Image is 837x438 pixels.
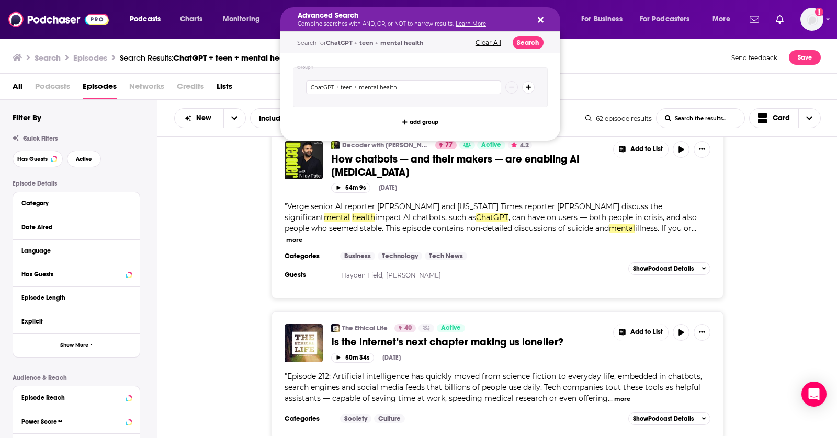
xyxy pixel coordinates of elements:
a: Active [477,141,505,149]
button: Power Score™ [21,414,131,428]
button: Date Aired [21,221,131,234]
button: Save [789,50,821,65]
h3: Search [35,53,61,63]
button: Category [21,197,131,210]
h4: Group 1 [297,65,313,70]
span: New [196,114,215,122]
button: Show More Button [694,141,710,158]
a: All [13,78,22,99]
span: Card [773,114,790,122]
a: 40 [394,324,416,332]
span: Has Guests [17,156,48,162]
span: ChatGPT + teen + mental health [173,53,294,63]
span: 77 [445,140,453,151]
span: Episode 212: Artificial intelligence has quickly moved from science fiction to everyday life, emb... [285,372,702,403]
a: Technology [378,252,422,260]
div: Has Guests [21,271,122,278]
button: 4.2 [508,141,532,149]
button: open menu [633,11,705,28]
button: Show More Button [614,141,668,158]
span: Show Podcast Details [633,265,694,272]
span: impact AI chatbots, such as [375,213,476,222]
a: Business [340,252,375,260]
span: For Business [581,12,623,27]
button: Show profile menu [800,8,823,31]
h5: Advanced Search [298,12,526,19]
h3: Categories [285,414,332,423]
button: open menu [705,11,743,28]
div: Date Aired [21,224,125,231]
span: Quick Filters [23,135,58,142]
span: " [285,372,702,403]
span: Credits [177,78,204,99]
a: Search Results:ChatGPT + teen + mental health [120,53,294,63]
button: Choose View [749,108,821,128]
button: Show More Button [614,324,668,341]
span: , can have on users — both people in crisis, and also people who seemed stable. This episode cont... [285,213,697,233]
a: How chatbots — and their makers — are enabling AI [MEDICAL_DATA] [331,153,606,179]
button: Episode Length [21,291,131,304]
span: mental [609,224,635,233]
img: User Profile [800,8,823,31]
a: Tech News [425,252,467,260]
h2: Choose List sort [174,108,246,128]
button: Send feedback [728,50,781,65]
button: Has Guests [13,151,63,167]
span: Verge senior AI reporter [PERSON_NAME] and [US_STATE] Times reporter [PERSON_NAME] discuss the si... [285,202,662,222]
button: more [614,395,630,404]
button: Explicit [21,315,131,328]
h2: Filter By [13,112,41,122]
button: Episode Reach [21,390,131,404]
a: The Ethical Life [342,324,388,332]
span: Logged in as jacruz [800,8,823,31]
div: Episode Length [21,294,125,302]
div: Search podcasts, credits, & more... [290,7,570,31]
span: mental [324,213,350,222]
img: Is the internet’s next chapter making us lonelier? [285,324,323,362]
span: Podcasts [130,12,161,27]
span: Is the internet’s next chapter making us lonelier? [331,336,563,349]
span: Monitoring [223,12,260,27]
span: ChatGPT [476,213,508,222]
button: open menu [574,11,636,28]
a: Decoder with Nilay Patel [331,141,340,149]
span: illness. If you or [635,224,692,233]
a: Is the internet’s next chapter making us lonelier? [331,336,606,349]
div: [DATE] [382,354,401,361]
span: " [285,202,697,233]
h3: Categories [285,252,332,260]
a: Society [340,414,371,423]
div: Power Score™ [21,418,122,425]
div: Explicit [21,318,125,325]
button: Search [513,36,544,49]
span: Add to List [630,145,663,153]
a: Episodes [83,78,117,99]
span: How chatbots — and their makers — are enabling AI [MEDICAL_DATA] [331,153,580,179]
button: Has Guests [21,268,131,281]
button: ShowPodcast Details [628,262,711,275]
img: How chatbots — and their makers — are enabling AI psychosis [285,141,323,179]
a: Charts [173,11,209,28]
h3: Guests [285,271,332,279]
p: Combine searches with AND, OR, or NOT to narrow results. [298,21,526,27]
button: 54m 9s [331,183,370,193]
div: Episode Reach [21,394,122,401]
span: Charts [180,12,202,27]
p: Audience & Reach [13,374,140,382]
a: Hayden Field, [341,271,384,279]
span: Networks [129,78,164,99]
span: Active [481,140,501,151]
button: add group [399,116,442,128]
span: Add to List [630,328,663,336]
p: Episode Details [13,180,140,187]
h3: Episodes [73,53,107,63]
svg: Add a profile image [815,8,823,16]
a: Show notifications dropdown [772,10,788,28]
div: Include transcripts [250,108,345,128]
a: Culture [374,414,405,423]
span: ... [692,224,696,233]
